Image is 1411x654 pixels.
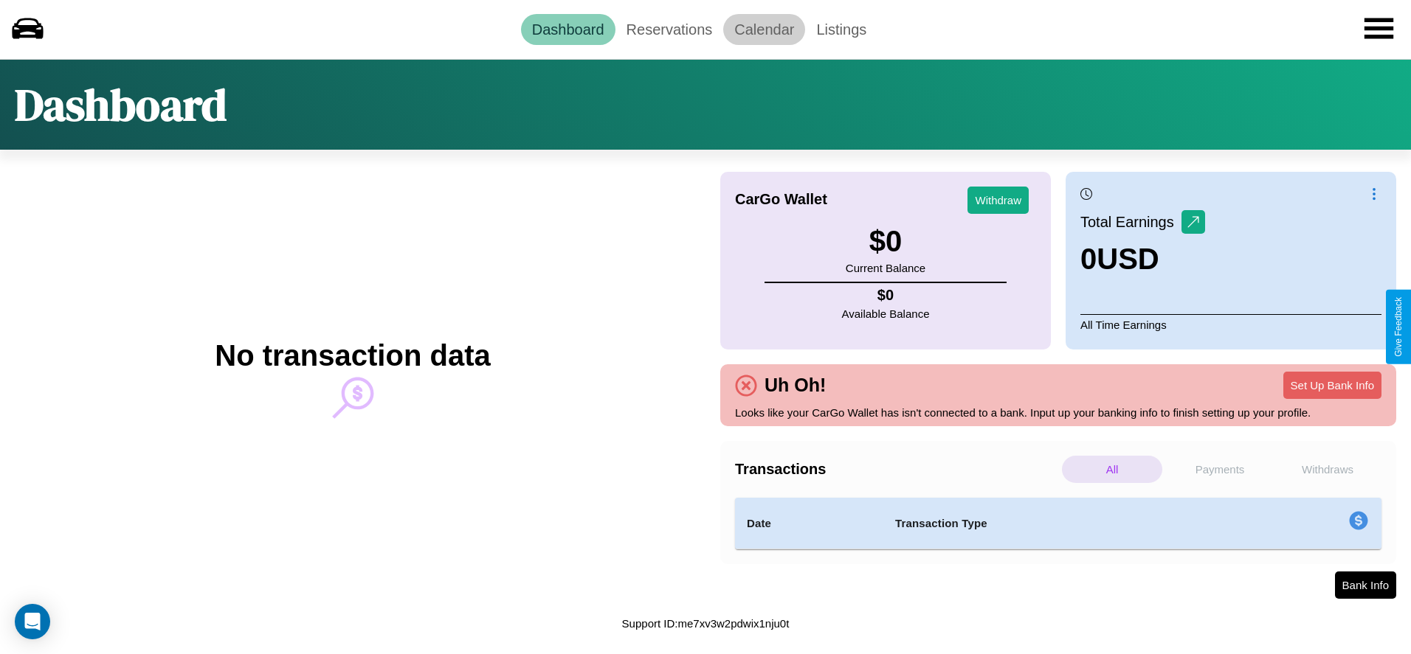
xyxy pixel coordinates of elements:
button: Bank Info [1335,571,1396,599]
p: Support ID: me7xv3w2pdwix1nju0t [622,613,790,633]
h4: Transactions [735,461,1058,478]
h4: Transaction Type [895,515,1229,532]
div: Give Feedback [1393,297,1404,357]
a: Dashboard [521,14,615,45]
a: Reservations [615,14,724,45]
a: Calendar [723,14,805,45]
p: All Time Earnings [1080,314,1381,335]
table: simple table [735,498,1381,549]
a: Listings [805,14,877,45]
button: Withdraw [967,187,1029,214]
p: Available Balance [842,304,930,324]
div: Open Intercom Messenger [15,604,50,639]
p: Total Earnings [1080,209,1181,235]
h4: Date [747,515,872,532]
p: All [1062,456,1162,483]
p: Withdraws [1277,456,1378,483]
p: Payments [1170,456,1270,483]
h4: CarGo Wallet [735,191,827,208]
h4: $ 0 [842,287,930,304]
h1: Dashboard [15,74,227,135]
h3: 0 USD [1080,243,1205,276]
h2: No transaction data [215,339,490,372]
p: Looks like your CarGo Wallet has isn't connected to a bank. Input up your banking info to finish ... [735,403,1381,422]
button: Set Up Bank Info [1283,372,1381,399]
p: Current Balance [846,258,925,278]
h3: $ 0 [846,225,925,258]
h4: Uh Oh! [757,375,833,396]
